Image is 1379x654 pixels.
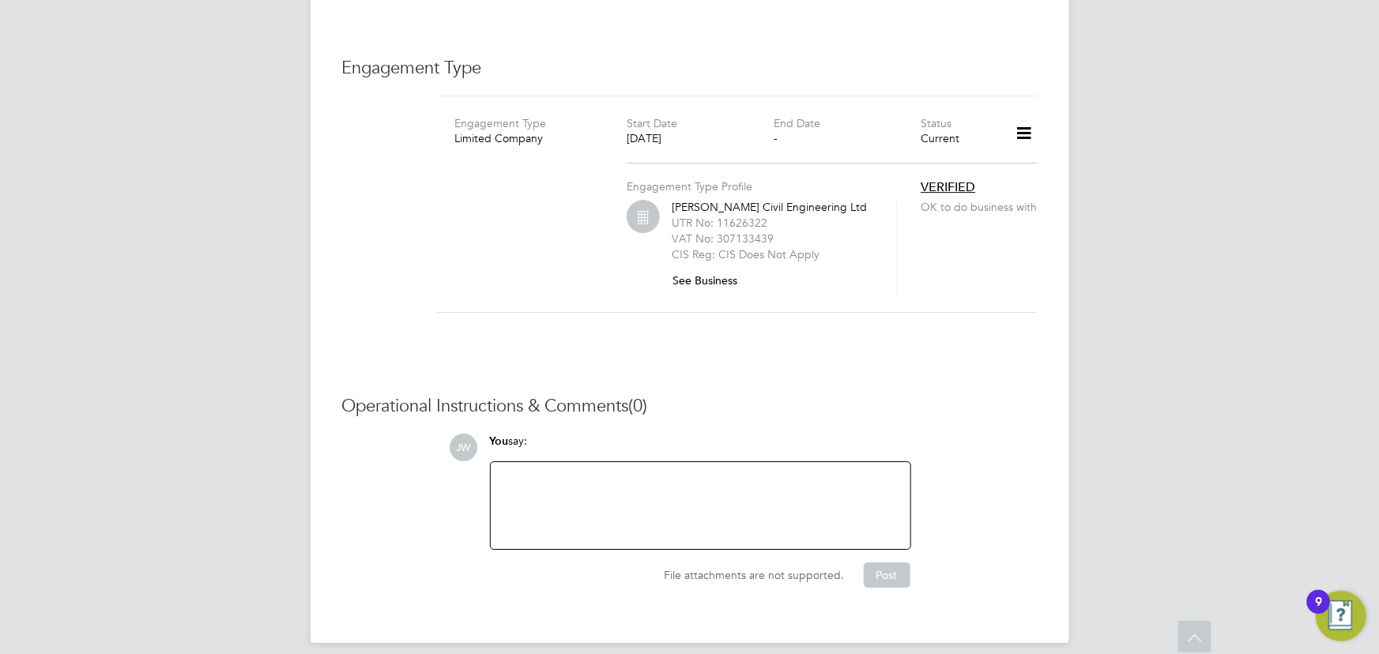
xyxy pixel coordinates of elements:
[490,434,911,461] div: say:
[921,200,1043,214] span: OK to do business with
[627,116,677,130] label: Start Date
[1315,602,1322,622] div: 9
[921,131,994,145] div: Current
[450,434,478,461] span: JW
[774,131,921,145] div: -
[921,116,951,130] label: Status
[774,116,820,130] label: End Date
[342,395,1038,418] h3: Operational Instructions & Comments
[672,200,877,293] div: [PERSON_NAME] Civil Engineering Ltd
[1316,591,1366,641] button: Open Resource Center, 9 new notifications
[455,116,547,130] label: Engagement Type
[627,131,774,145] div: [DATE]
[672,231,774,246] label: VAT No: 307133439
[490,434,509,448] span: You
[672,247,819,261] label: CIS Reg: CIS Does Not Apply
[672,268,750,293] button: See Business
[627,179,752,194] label: Engagement Type Profile
[665,568,845,582] span: File attachments are not supported.
[629,395,648,416] span: (0)
[455,131,602,145] div: Limited Company
[864,562,910,588] button: Post
[921,179,975,195] span: VERIFIED
[672,216,767,230] label: UTR No: 11626322
[342,57,1038,80] h3: Engagement Type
